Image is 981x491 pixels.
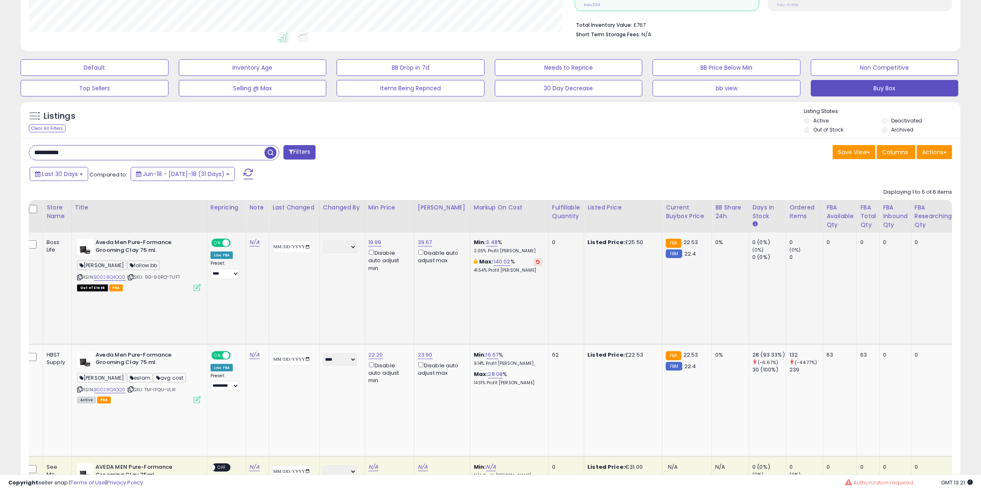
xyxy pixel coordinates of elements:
[77,351,201,403] div: ASIN:
[47,351,65,366] div: HBST Supply
[642,31,651,38] span: N/A
[486,463,496,471] a: N/A
[479,258,494,265] b: Max:
[588,463,656,471] div: €31.00
[211,373,240,392] div: Preset:
[883,239,905,246] div: 0
[576,31,640,38] b: Short Term Storage Fees:
[418,238,432,247] a: 39.67
[368,361,408,385] div: Disable auto adjust min
[272,203,316,212] div: Last Changed
[811,80,959,96] button: Buy Box
[588,238,625,246] b: Listed Price:
[211,261,240,279] div: Preset:
[337,80,485,96] button: Items Being Repriced
[30,167,88,181] button: Last 30 Days
[666,249,682,258] small: FBM
[752,463,786,471] div: 0 (0%)
[588,351,656,359] div: £22.53
[368,248,408,272] div: Disable auto adjust min
[552,239,578,246] div: 0
[77,463,94,480] img: 31S3jCI3++L._SL40_.jpg
[584,2,600,7] small: Prev: 239
[860,239,873,246] div: 0
[666,362,682,371] small: FBM
[368,238,382,247] a: 19.99
[752,247,764,253] small: (0%)
[833,145,876,159] button: Save View
[915,239,949,246] div: 0
[576,21,632,28] b: Total Inventory Value:
[789,239,823,246] div: 0
[75,203,204,212] div: Title
[474,248,542,254] p: 2.05% Profit [PERSON_NAME]
[77,373,126,383] span: [PERSON_NAME]
[211,364,233,371] div: Low. FBA
[368,463,378,471] a: N/A
[883,463,905,471] div: 0
[883,188,952,196] div: Displaying 1 to 6 of 6 items
[474,351,486,359] b: Min:
[474,361,542,366] p: 9.14% Profit [PERSON_NAME]
[249,238,259,247] a: N/A
[752,203,782,221] div: Days In Stock
[474,380,542,386] p: 14.31% Profit [PERSON_NAME]
[229,240,243,247] span: OFF
[474,268,542,273] p: 41.54% Profit [PERSON_NAME]
[789,203,819,221] div: Ordered Items
[495,80,643,96] button: 30 Day Decrease
[154,373,186,383] span: avg cost
[915,463,949,471] div: 0
[179,80,327,96] button: Selling @ Max
[588,203,659,212] div: Listed Price
[684,238,698,246] span: 22.53
[715,463,742,471] div: N/A
[107,479,143,486] a: Privacy Policy
[752,351,786,359] div: 28 (93.33%)
[684,250,696,258] span: 22.4
[211,251,233,259] div: Low. FBA
[127,274,180,280] span: | SKU: 9G-90RQ-7UFT
[552,351,578,359] div: 62
[215,464,228,471] span: OFF
[127,373,153,383] span: eslam
[715,351,742,359] div: 0%
[418,351,433,359] a: 23.90
[684,351,698,359] span: 22.53
[269,200,320,233] th: CSV column name: cust_attr_1_Last Changed
[752,221,757,228] small: Days In Stock.
[860,463,873,471] div: 0
[758,359,778,366] small: (-6.67%)
[319,200,365,233] th: CSV column name: cust_attr_2_Changed by
[494,258,510,266] a: 140.02
[804,108,960,115] p: Listing States:
[44,110,75,122] h5: Listings
[813,117,829,124] label: Active
[915,351,949,359] div: 0
[789,247,801,253] small: (0%)
[883,351,905,359] div: 0
[8,479,143,487] div: seller snap | |
[860,203,876,229] div: FBA Total Qty
[368,203,411,212] div: Min Price
[488,370,503,378] a: 28.08
[368,351,383,359] a: 22.20
[789,366,823,374] div: 239
[143,170,225,178] span: Jun-18 - [DATE]-18 (31 Days)
[229,352,243,359] span: OFF
[777,2,798,7] small: Prev: -0.66%
[337,59,485,76] button: BB Drop in 7d
[653,80,801,96] button: bb view
[70,479,105,486] a: Terms of Use
[109,284,123,291] span: FBA
[418,463,428,471] a: N/A
[576,19,946,29] li: £767
[891,126,913,133] label: Archived
[283,145,316,160] button: Filters
[752,366,786,374] div: 30 (100%)
[552,463,578,471] div: 0
[77,351,94,368] img: 31S3jCI3++L._SL40_.jpg
[47,239,65,254] div: Boss Life
[684,362,696,370] span: 22.4
[474,203,545,212] div: Markup on Cost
